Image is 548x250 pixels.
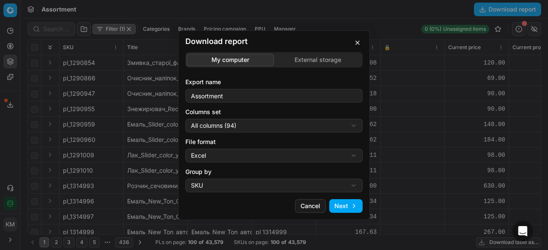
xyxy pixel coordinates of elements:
button: My computer [187,53,274,66]
label: Export name [185,78,363,86]
label: Columns set [185,108,363,116]
label: Group by [185,168,363,176]
button: Cancel [295,199,326,213]
button: Next [329,199,363,213]
h2: Download report [185,38,363,45]
button: External storage [274,53,361,66]
label: File format [185,138,363,146]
